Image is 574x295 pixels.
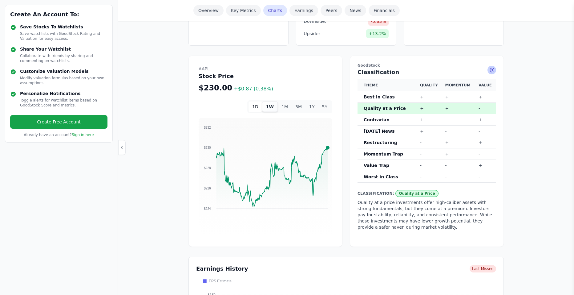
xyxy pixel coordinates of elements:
[249,102,262,112] button: 1D
[289,5,318,16] a: Earnings
[278,102,292,112] button: 1M
[476,171,496,183] td: -
[234,86,273,92] span: +$0.87 (0.38%)
[358,160,418,171] th: Value Trap
[20,98,107,108] p: Toggle alerts for watchlist items based on GoodStock Score and metrics.
[418,79,443,91] th: Quality
[20,68,107,74] h4: Customize Valuation Models
[20,53,107,63] p: Collaborate with friends by sharing and commenting on watchlists.
[443,126,476,137] td: -
[358,126,418,137] th: [DATE] News
[443,103,476,114] td: +
[476,126,496,137] td: -
[226,5,261,16] a: Key Metrics
[476,148,496,160] td: -
[443,160,476,171] td: -
[20,76,107,85] p: Modify valuation formulas based on your own assumptions.
[199,66,273,81] h2: Stock Price
[476,91,496,103] td: +
[443,137,476,148] td: +
[443,148,476,160] td: +
[204,187,211,190] tspan: $226
[487,66,496,74] span: Ask AI
[204,207,211,210] tspan: $224
[358,63,399,77] h2: Classification
[358,103,418,114] th: Quality at a Price
[358,171,418,183] th: Worst in Class
[418,126,443,137] td: +
[358,199,496,230] p: Quality at a price investments offer high-caliber assets with strong fundamentals, but they come ...
[418,103,443,114] td: +
[418,148,443,160] td: -
[321,5,342,16] a: Peers
[10,10,107,19] h3: Create An Account To:
[395,190,438,197] span: Quality at a Price
[10,132,107,137] p: Already have an account?
[476,103,496,114] td: -
[443,171,476,183] td: -
[263,5,287,16] a: Charts
[199,66,273,72] span: AAPL
[292,102,305,112] button: 3M
[358,137,418,148] th: Restructuring
[476,160,496,171] td: +
[262,102,278,112] button: 1W
[193,5,224,16] a: Overview
[476,114,496,126] td: +
[10,115,107,129] a: Create Free Account
[418,137,443,148] td: -
[72,133,94,137] a: Sign in here
[358,91,418,103] th: Best in Class
[358,79,418,91] th: Theme
[418,160,443,171] td: -
[304,31,320,37] span: Upside:
[204,126,211,129] tspan: $232
[443,91,476,103] td: +
[358,114,418,126] th: Contrarian
[20,46,107,52] h4: Share Your Watchlist
[358,148,418,160] th: Momentum Trap
[368,17,389,26] span: -5.83%
[203,278,232,284] span: EPS Estimate
[318,102,331,112] button: 5Y
[204,166,211,170] tspan: $228
[305,102,318,112] button: 1Y
[20,24,107,30] h4: Save Stocks To Watchlists
[476,79,496,91] th: Value
[470,265,496,272] span: Last Missed
[20,90,107,97] h4: Personalize Notifications
[418,114,443,126] td: +
[358,191,394,196] span: Classification:
[20,31,107,41] p: Save watchlists with GoodStock Rating and Valuation for easy access.
[196,264,248,273] h3: Earnings History
[443,79,476,91] th: Momentum
[418,91,443,103] td: +
[366,29,388,38] span: +13.2%
[204,146,211,149] tspan: $230
[345,5,366,16] a: News
[418,171,443,183] td: -
[443,114,476,126] td: -
[369,5,400,16] a: Financials
[199,84,232,92] span: $230.00
[476,137,496,148] td: +
[358,63,399,68] span: GoodStock
[304,18,326,24] span: Downside:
